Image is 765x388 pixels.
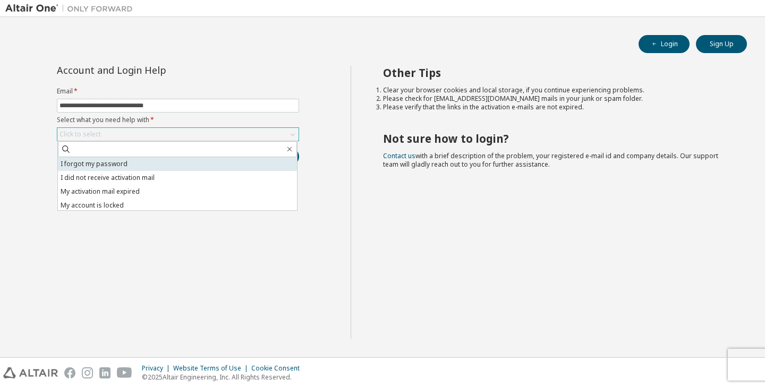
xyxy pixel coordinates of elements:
div: Privacy [142,364,173,373]
img: instagram.svg [82,367,93,378]
p: © 2025 Altair Engineering, Inc. All Rights Reserved. [142,373,306,382]
img: youtube.svg [117,367,132,378]
div: Account and Login Help [57,66,251,74]
a: Contact us [383,151,415,160]
label: Select what you need help with [57,116,299,124]
label: Email [57,87,299,96]
button: Sign Up [696,35,747,53]
li: Please verify that the links in the activation e-mails are not expired. [383,103,728,111]
img: altair_logo.svg [3,367,58,378]
img: facebook.svg [64,367,75,378]
li: Clear your browser cookies and local storage, if you continue experiencing problems. [383,86,728,94]
span: with a brief description of the problem, your registered e-mail id and company details. Our suppo... [383,151,718,169]
button: Login [639,35,690,53]
img: linkedin.svg [99,367,110,378]
li: Please check for [EMAIL_ADDRESS][DOMAIN_NAME] mails in your junk or spam folder. [383,94,728,103]
li: I forgot my password [58,157,297,171]
img: Altair One [5,3,138,14]
div: Click to select [57,128,299,141]
div: Website Terms of Use [173,364,251,373]
h2: Other Tips [383,66,728,80]
h2: Not sure how to login? [383,132,728,145]
div: Cookie Consent [251,364,306,373]
div: Click to select [59,130,101,139]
